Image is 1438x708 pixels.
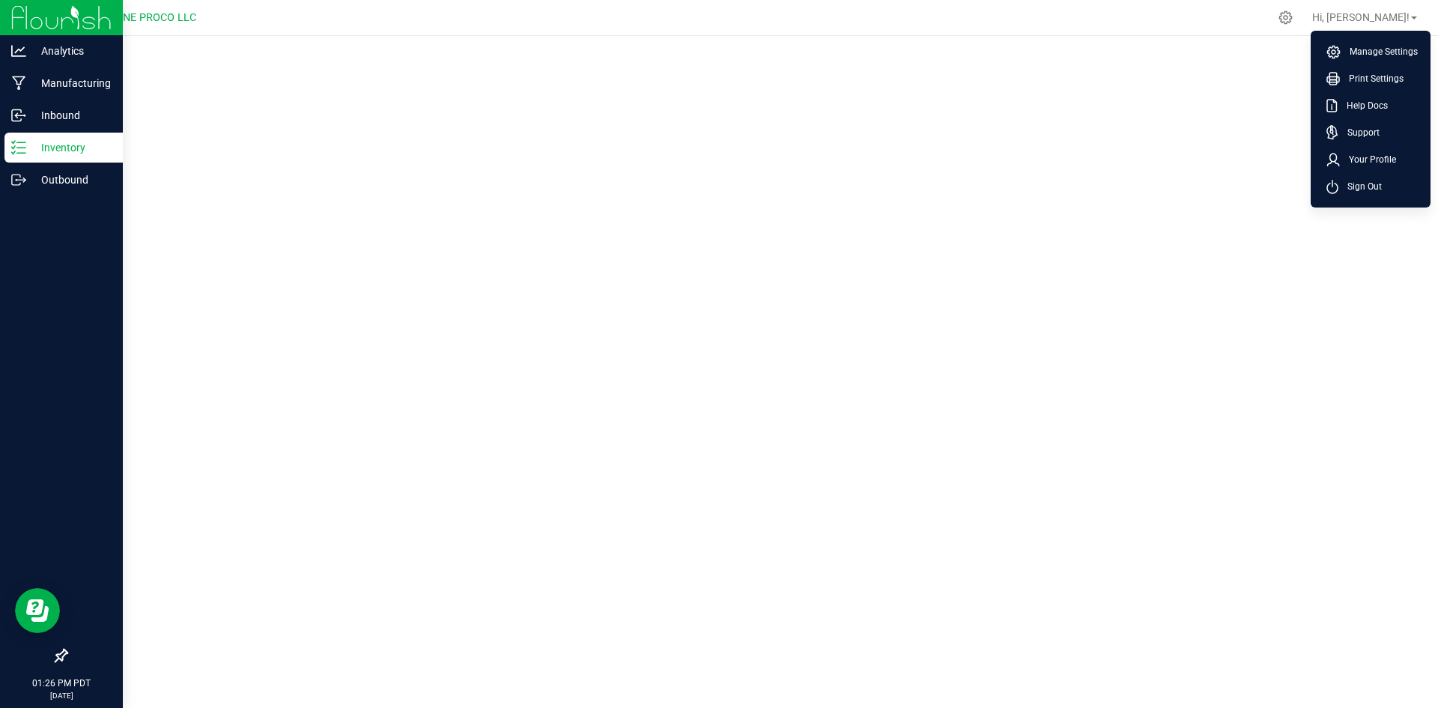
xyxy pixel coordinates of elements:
p: Inbound [26,106,116,124]
a: Support [1326,125,1421,140]
span: DUNE PROCO LLC [109,11,196,24]
inline-svg: Inbound [11,108,26,123]
span: Hi, [PERSON_NAME]! [1312,11,1410,23]
span: Manage Settings [1341,44,1418,59]
inline-svg: Manufacturing [11,76,26,91]
span: Print Settings [1340,71,1404,86]
span: Sign Out [1338,179,1382,194]
div: Manage settings [1276,10,1295,25]
p: Inventory [26,139,116,157]
inline-svg: Outbound [11,172,26,187]
span: Help Docs [1338,98,1388,113]
li: Sign Out [1314,173,1427,200]
inline-svg: Analytics [11,43,26,58]
p: Outbound [26,171,116,189]
span: Your Profile [1340,152,1396,167]
iframe: Resource center [15,588,60,633]
span: Support [1338,125,1380,140]
p: Analytics [26,42,116,60]
p: Manufacturing [26,74,116,92]
p: [DATE] [7,690,116,701]
inline-svg: Inventory [11,140,26,155]
a: Help Docs [1326,98,1421,113]
p: 01:26 PM PDT [7,677,116,690]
